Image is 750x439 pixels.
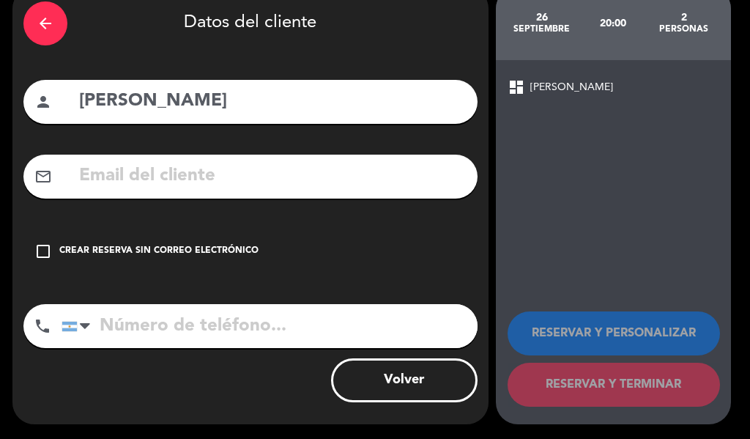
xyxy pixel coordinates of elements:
span: [PERSON_NAME] [530,79,613,96]
i: mail_outline [34,168,52,185]
i: phone [34,317,51,335]
div: Argentina: +54 [62,305,96,347]
i: person [34,93,52,111]
div: personas [648,23,719,35]
button: RESERVAR Y TERMINAR [508,363,720,407]
button: Volver [331,358,478,402]
div: 26 [507,12,578,23]
input: Nombre del cliente [78,86,467,117]
input: Número de teléfono... [62,304,478,348]
i: check_box_outline_blank [34,243,52,260]
input: Email del cliente [78,161,467,191]
button: RESERVAR Y PERSONALIZAR [508,311,720,355]
div: septiembre [507,23,578,35]
i: arrow_back [37,15,54,32]
span: dashboard [508,78,525,96]
div: Crear reserva sin correo electrónico [59,244,259,259]
div: 2 [648,12,719,23]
